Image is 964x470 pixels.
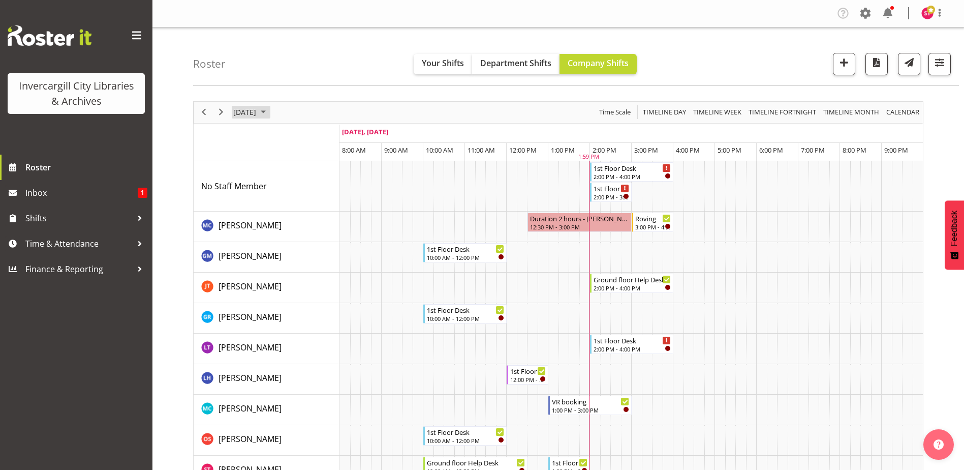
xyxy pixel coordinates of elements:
[634,145,658,155] span: 3:00 PM
[427,427,504,437] div: 1st Floor Desk
[747,106,818,119] button: Fortnight
[833,53,855,75] button: Add a new shift
[25,160,147,175] span: Roster
[594,163,671,173] div: 1st Floor Desk
[559,54,637,74] button: Company Shifts
[427,305,504,315] div: 1st Floor Desk
[230,102,272,123] div: September 27, 2025
[928,53,951,75] button: Filter Shifts
[25,211,132,226] span: Shifts
[507,365,548,385] div: Marion Hawkes"s event - 1st Floor Desk Begin From Saturday, September 27, 2025 at 12:00:00 PM GMT...
[427,244,504,254] div: 1st Floor Desk
[594,335,671,345] div: 1st Floor Desk
[219,219,282,231] a: [PERSON_NAME]
[843,145,866,155] span: 8:00 PM
[219,341,282,354] a: [PERSON_NAME]
[219,250,282,262] a: [PERSON_NAME]
[594,172,671,181] div: 2:00 PM - 4:00 PM
[594,183,629,193] div: 1st Floor Desk
[510,366,546,376] div: 1st Floor Desk
[194,395,339,425] td: Michelle Cunningham resource
[197,106,211,119] button: Previous
[25,236,132,251] span: Time & Attendance
[692,106,743,119] button: Timeline Week
[232,106,257,119] span: [DATE]
[472,54,559,74] button: Department Shifts
[219,342,282,353] span: [PERSON_NAME]
[885,106,920,119] span: calendar
[635,223,671,231] div: 3:00 PM - 4:00 PM
[594,345,671,353] div: 2:00 PM - 4:00 PM
[822,106,881,119] button: Timeline Month
[921,7,934,19] img: saniya-thompson11688.jpg
[25,261,132,277] span: Finance & Reporting
[194,161,339,212] td: No Staff Member resource
[426,145,453,155] span: 10:00 AM
[945,200,964,270] button: Feedback - Show survey
[219,433,282,445] a: [PERSON_NAME]
[219,372,282,384] span: [PERSON_NAME]
[219,372,282,384] a: [PERSON_NAME]
[568,57,629,69] span: Company Shifts
[423,426,507,446] div: Olivia Stanley"s event - 1st Floor Desk Begin From Saturday, September 27, 2025 at 10:00:00 AM GM...
[427,457,525,467] div: Ground floor Help Desk
[590,274,673,293] div: Glen Tomlinson"s event - Ground floor Help Desk Begin From Saturday, September 27, 2025 at 2:00:0...
[423,243,507,262] div: Gabriel McKay Smith"s event - 1st Floor Desk Begin From Saturday, September 27, 2025 at 10:00:00 ...
[480,57,551,69] span: Department Shifts
[676,145,700,155] span: 4:00 PM
[594,284,671,292] div: 2:00 PM - 4:00 PM
[384,145,408,155] span: 9:00 AM
[219,433,282,445] span: [PERSON_NAME]
[530,223,629,231] div: 12:30 PM - 3:00 PM
[598,106,632,119] span: Time Scale
[865,53,888,75] button: Download a PDF of the roster for the current day
[509,145,537,155] span: 12:00 PM
[950,211,959,246] span: Feedback
[590,162,673,182] div: No Staff Member"s event - 1st Floor Desk Begin From Saturday, September 27, 2025 at 2:00:00 PM GM...
[194,334,339,364] td: Lyndsay Tautari resource
[219,220,282,231] span: [PERSON_NAME]
[590,183,632,202] div: No Staff Member"s event - 1st Floor Desk Begin From Saturday, September 27, 2025 at 2:00:00 PM GM...
[552,406,629,414] div: 1:00 PM - 3:00 PM
[718,145,741,155] span: 5:00 PM
[934,439,944,450] img: help-xxl-2.png
[194,212,339,242] td: Aurora Catu resource
[18,78,135,109] div: Invercargill City Libraries & Archives
[578,153,599,161] div: 1:59 PM
[642,106,687,119] span: Timeline Day
[527,213,632,232] div: Aurora Catu"s event - Duration 2 hours - Aurora Catu Begin From Saturday, September 27, 2025 at 1...
[530,213,629,223] div: Duration 2 hours - [PERSON_NAME]
[635,213,671,223] div: Roving
[594,274,671,284] div: Ground floor Help Desk
[632,213,673,232] div: Aurora Catu"s event - Roving Begin From Saturday, September 27, 2025 at 3:00:00 PM GMT+12:00 Ends...
[219,311,282,322] span: [PERSON_NAME]
[342,127,388,136] span: [DATE], [DATE]
[414,54,472,74] button: Your Shifts
[342,145,366,155] span: 8:00 AM
[195,102,212,123] div: previous period
[219,311,282,323] a: [PERSON_NAME]
[552,396,629,406] div: VR booking
[219,402,282,415] a: [PERSON_NAME]
[427,253,504,261] div: 10:00 AM - 12:00 PM
[423,304,507,324] div: Grace Roscoe-Squires"s event - 1st Floor Desk Begin From Saturday, September 27, 2025 at 10:00:00...
[759,145,783,155] span: 6:00 PM
[212,102,230,123] div: next period
[885,106,921,119] button: Month
[468,145,495,155] span: 11:00 AM
[219,281,282,292] span: [PERSON_NAME]
[194,242,339,273] td: Gabriel McKay Smith resource
[214,106,228,119] button: Next
[194,364,339,395] td: Marion Hawkes resource
[551,145,575,155] span: 1:00 PM
[801,145,825,155] span: 7:00 PM
[194,425,339,456] td: Olivia Stanley resource
[884,145,908,155] span: 9:00 PM
[598,106,633,119] button: Time Scale
[194,303,339,334] td: Grace Roscoe-Squires resource
[822,106,880,119] span: Timeline Month
[422,57,464,69] span: Your Shifts
[552,457,587,467] div: 1st Floor Desk
[641,106,688,119] button: Timeline Day
[594,193,629,201] div: 2:00 PM - 3:00 PM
